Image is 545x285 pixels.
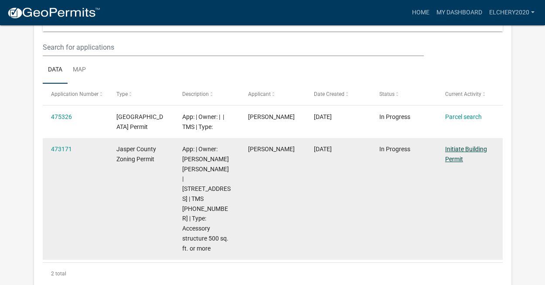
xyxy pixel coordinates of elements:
datatable-header-cell: Applicant [240,84,306,105]
input: Search for applications [43,38,424,56]
a: Initiate Building Permit [445,146,487,163]
datatable-header-cell: Description [174,84,240,105]
div: 2 total [43,263,503,285]
datatable-header-cell: Date Created [305,84,371,105]
span: Application Number [51,91,99,97]
span: Placido [248,113,295,120]
datatable-header-cell: Type [108,84,174,105]
a: Data [43,56,68,84]
span: Date Created [314,91,344,97]
span: In Progress [379,146,410,153]
datatable-header-cell: Status [371,84,437,105]
a: 475326 [51,113,72,120]
span: 09/08/2025 [314,113,332,120]
span: 09/03/2025 [314,146,332,153]
span: Description [182,91,209,97]
a: Map [68,56,91,84]
span: Jasper County Building Permit [116,113,163,130]
a: Home [409,4,433,21]
span: In Progress [379,113,410,120]
datatable-header-cell: Application Number [43,84,109,105]
a: Elchery2020 [486,4,538,21]
datatable-header-cell: Current Activity [437,84,503,105]
span: Status [379,91,395,97]
a: My Dashboard [433,4,486,21]
span: App: | Owner: NUNEZ PLACIDO SANCHEZ | 572 FREEDOM PKWY | TMS 039-00-04-038 | Type: Accessory stru... [182,146,231,252]
span: Applicant [248,91,271,97]
span: Current Activity [445,91,481,97]
span: Jasper County Zoning Permit [116,146,156,163]
span: App: | Owner: | | TMS | Type: [182,113,224,130]
span: Placido [248,146,295,153]
span: Type [116,91,128,97]
a: 473171 [51,146,72,153]
a: Parcel search [445,113,482,120]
